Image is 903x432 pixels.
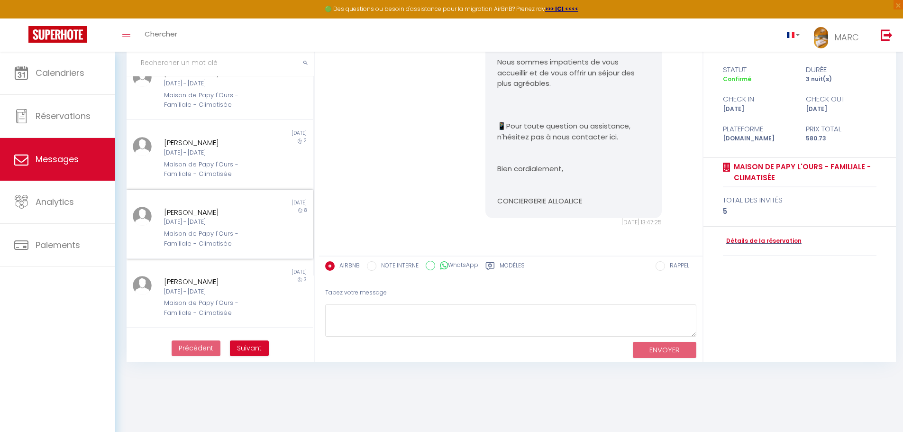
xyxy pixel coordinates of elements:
[219,129,312,137] div: [DATE]
[717,105,800,114] div: [DATE]
[164,218,260,227] div: [DATE] - [DATE]
[36,196,74,208] span: Analytics
[545,5,578,13] a: >>> ICI <<<<
[164,276,260,287] div: [PERSON_NAME]
[723,237,802,246] a: Détails de la réservation
[800,134,883,143] div: 580.73
[723,194,877,206] div: total des invités
[137,18,184,52] a: Chercher
[717,134,800,143] div: [DOMAIN_NAME]
[881,29,893,41] img: logout
[807,18,871,52] a: ... MARC
[133,68,152,87] img: ...
[164,287,260,296] div: [DATE] - [DATE]
[237,343,262,353] span: Suivant
[800,123,883,135] div: Prix total
[127,50,314,76] input: Rechercher un mot clé
[36,67,84,79] span: Calendriers
[219,199,312,207] div: [DATE]
[376,261,419,272] label: NOTE INTERNE
[717,123,800,135] div: Plateforme
[435,261,478,271] label: WhatsApp
[800,64,883,75] div: durée
[304,207,307,214] span: 8
[730,161,877,184] a: Maison de Papy l'Ours - Familiale - Climatisée
[304,276,307,283] span: 3
[814,27,828,48] img: ...
[164,137,260,148] div: [PERSON_NAME]
[164,148,260,157] div: [DATE] - [DATE]
[164,207,260,218] div: [PERSON_NAME]
[164,91,260,110] div: Maison de Papy l'Ours - Familiale - Climatisée
[633,342,696,358] button: ENVOYER
[145,29,177,39] span: Chercher
[304,137,307,144] span: 2
[36,153,79,165] span: Messages
[834,31,859,43] span: MARC
[665,261,689,272] label: RAPPEL
[800,105,883,114] div: [DATE]
[230,340,269,357] button: Next
[28,26,87,43] img: Super Booking
[172,340,220,357] button: Previous
[36,110,91,122] span: Réservations
[325,281,696,304] div: Tapez votre message
[133,276,152,295] img: ...
[164,160,260,179] div: Maison de Papy l'Ours - Familiale - Climatisée
[723,206,877,217] div: 5
[485,218,662,227] div: [DATE] 13:47:25
[164,298,260,318] div: Maison de Papy l'Ours - Familiale - Climatisée
[164,79,260,88] div: [DATE] - [DATE]
[723,75,751,83] span: Confirmé
[717,93,800,105] div: check in
[335,261,360,272] label: AIRBNB
[164,229,260,248] div: Maison de Papy l'Ours - Familiale - Climatisée
[36,239,80,251] span: Paiements
[179,343,213,353] span: Précédent
[800,93,883,105] div: check out
[800,75,883,84] div: 3 nuit(s)
[133,207,152,226] img: ...
[219,268,312,276] div: [DATE]
[500,261,525,273] label: Modèles
[133,137,152,156] img: ...
[717,64,800,75] div: statut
